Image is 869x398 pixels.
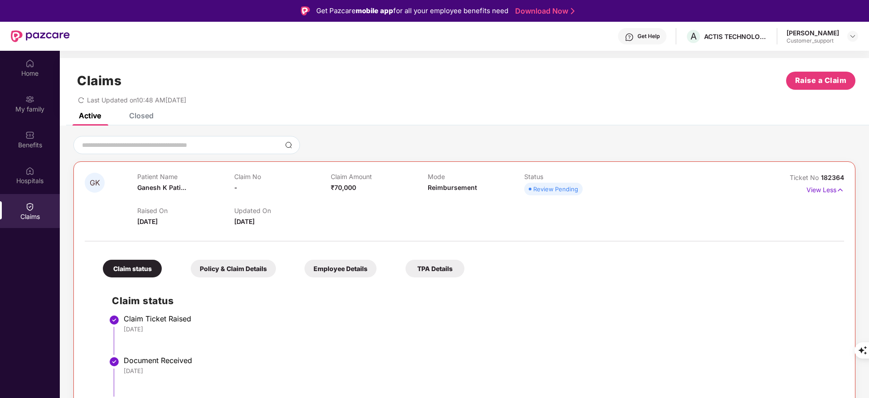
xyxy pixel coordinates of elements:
div: Get Help [637,33,660,40]
p: Patient Name [137,173,234,180]
img: svg+xml;base64,PHN2ZyBpZD0iQ2xhaW0iIHhtbG5zPSJodHRwOi8vd3d3LnczLm9yZy8yMDAwL3N2ZyIgd2lkdGg9IjIwIi... [25,202,34,211]
img: svg+xml;base64,PHN2ZyBpZD0iU2VhcmNoLTMyeDMyIiB4bWxucz0iaHR0cDovL3d3dy53My5vcmcvMjAwMC9zdmciIHdpZH... [285,141,292,149]
span: [DATE] [234,218,255,225]
div: [DATE] [124,325,835,333]
strong: mobile app [356,6,393,15]
div: TPA Details [406,260,464,277]
span: GK [90,179,100,187]
p: View Less [806,183,844,195]
span: ₹70,000 [331,184,356,191]
p: Status [524,173,621,180]
h2: Claim status [112,293,835,308]
div: [PERSON_NAME] [787,29,839,37]
img: svg+xml;base64,PHN2ZyBpZD0iSG9zcGl0YWxzIiB4bWxucz0iaHR0cDovL3d3dy53My5vcmcvMjAwMC9zdmciIHdpZHRoPS... [25,166,34,175]
img: svg+xml;base64,PHN2ZyB3aWR0aD0iMjAiIGhlaWdodD0iMjAiIHZpZXdCb3g9IjAgMCAyMCAyMCIgZmlsbD0ibm9uZSIgeG... [25,95,34,104]
a: Download Now [515,6,572,16]
span: - [234,184,237,191]
img: svg+xml;base64,PHN2ZyBpZD0iSG9tZSIgeG1sbnM9Imh0dHA6Ly93d3cudzMub3JnLzIwMDAvc3ZnIiB3aWR0aD0iMjAiIG... [25,59,34,68]
img: New Pazcare Logo [11,30,70,42]
img: svg+xml;base64,PHN2ZyBpZD0iU3RlcC1Eb25lLTMyeDMyIiB4bWxucz0iaHR0cDovL3d3dy53My5vcmcvMjAwMC9zdmciIH... [109,315,120,325]
div: Active [79,111,101,120]
h1: Claims [77,73,121,88]
button: Raise a Claim [786,72,855,90]
img: svg+xml;base64,PHN2ZyB4bWxucz0iaHR0cDovL3d3dy53My5vcmcvMjAwMC9zdmciIHdpZHRoPSIxNyIgaGVpZ2h0PSIxNy... [836,185,844,195]
div: Claim status [103,260,162,277]
img: svg+xml;base64,PHN2ZyBpZD0iU3RlcC1Eb25lLTMyeDMyIiB4bWxucz0iaHR0cDovL3d3dy53My5vcmcvMjAwMC9zdmciIH... [109,356,120,367]
div: Get Pazcare for all your employee benefits need [316,5,508,16]
img: svg+xml;base64,PHN2ZyBpZD0iQmVuZWZpdHMiIHhtbG5zPSJodHRwOi8vd3d3LnczLm9yZy8yMDAwL3N2ZyIgd2lkdGg9Ij... [25,131,34,140]
div: Closed [129,111,154,120]
span: Raise a Claim [795,75,847,86]
div: Review Pending [533,184,578,194]
span: A [690,31,697,42]
span: redo [78,96,84,104]
span: 182364 [821,174,844,181]
div: Employee Details [304,260,377,277]
div: Claim Ticket Raised [124,314,835,323]
p: Claim Amount [331,173,427,180]
p: Raised On [137,207,234,214]
span: Last Updated on 10:48 AM[DATE] [87,96,186,104]
p: Updated On [234,207,331,214]
div: Policy & Claim Details [191,260,276,277]
span: [DATE] [137,218,158,225]
img: svg+xml;base64,PHN2ZyBpZD0iSGVscC0zMngzMiIgeG1sbnM9Imh0dHA6Ly93d3cudzMub3JnLzIwMDAvc3ZnIiB3aWR0aD... [625,33,634,42]
div: Document Received [124,356,835,365]
img: svg+xml;base64,PHN2ZyBpZD0iRHJvcGRvd24tMzJ4MzIiIHhtbG5zPSJodHRwOi8vd3d3LnczLm9yZy8yMDAwL3N2ZyIgd2... [849,33,856,40]
span: Ticket No [790,174,821,181]
img: Logo [301,6,310,15]
span: Ganesh K Pati... [137,184,186,191]
p: Mode [428,173,524,180]
div: ACTIS TECHNOLOGIES PRIVATE LIMITED [704,32,768,41]
img: Stroke [571,6,575,16]
span: Reimbursement [428,184,477,191]
p: Claim No [234,173,331,180]
div: Customer_support [787,37,839,44]
div: [DATE] [124,367,835,375]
